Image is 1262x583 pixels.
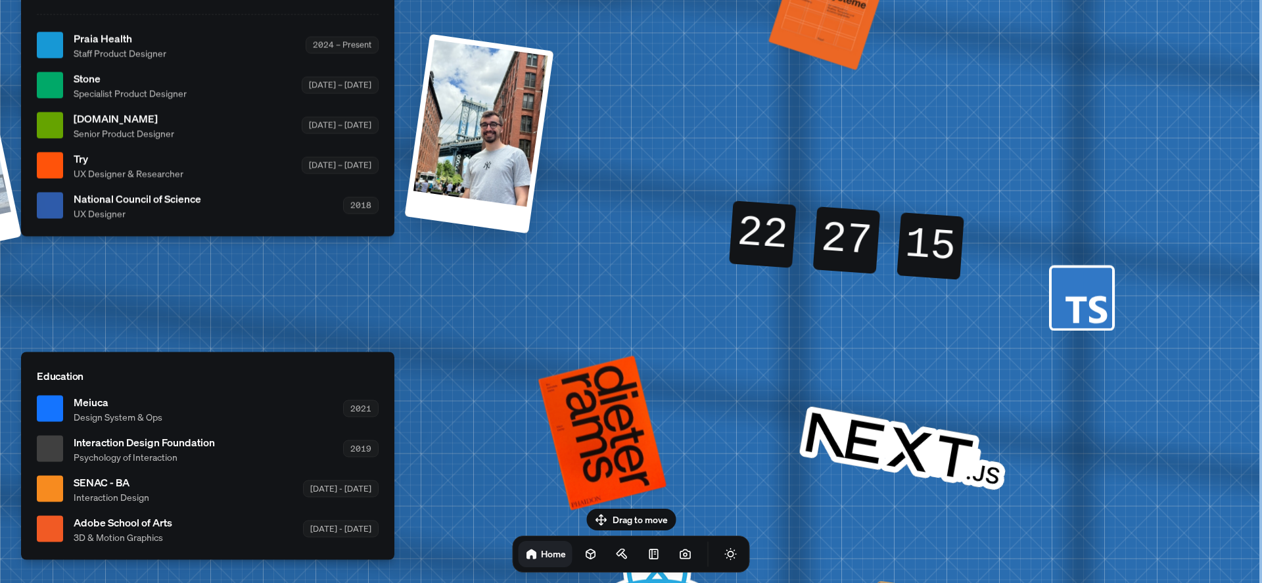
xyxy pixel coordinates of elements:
span: SENAC - BA [74,474,149,490]
span: Stone [74,70,187,86]
div: 2021 [343,400,379,417]
span: [DOMAIN_NAME] [74,110,174,126]
p: Education [37,367,379,383]
div: 2024 – Present [306,37,379,53]
div: [DATE] - [DATE] [303,521,379,537]
span: 3D & Motion Graphics [74,530,172,544]
h1: Home [541,548,566,560]
span: Staff Product Designer [74,46,166,60]
span: Meiuca [74,394,162,409]
span: Praia Health [74,30,166,46]
a: Home [519,541,573,567]
span: Interaction Design Foundation [74,434,215,450]
div: 2018 [343,197,379,214]
span: Try [74,151,183,166]
div: 2019 [343,440,379,457]
span: Psychology of Interaction [74,450,215,463]
button: Toggle Theme [718,541,744,567]
div: [DATE] – [DATE] [302,157,379,174]
div: [DATE] – [DATE] [302,77,379,93]
div: [DATE] – [DATE] [302,117,379,133]
span: Senior Product Designer [74,126,174,140]
span: Interaction Design [74,490,149,503]
span: Specialist Product Designer [74,86,187,100]
span: Design System & Ops [74,409,162,423]
span: Adobe School of Arts [74,514,172,530]
span: UX Designer & Researcher [74,166,183,180]
span: UX Designer [74,206,201,220]
span: National Council of Science [74,191,201,206]
div: [DATE] - [DATE] [303,480,379,497]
